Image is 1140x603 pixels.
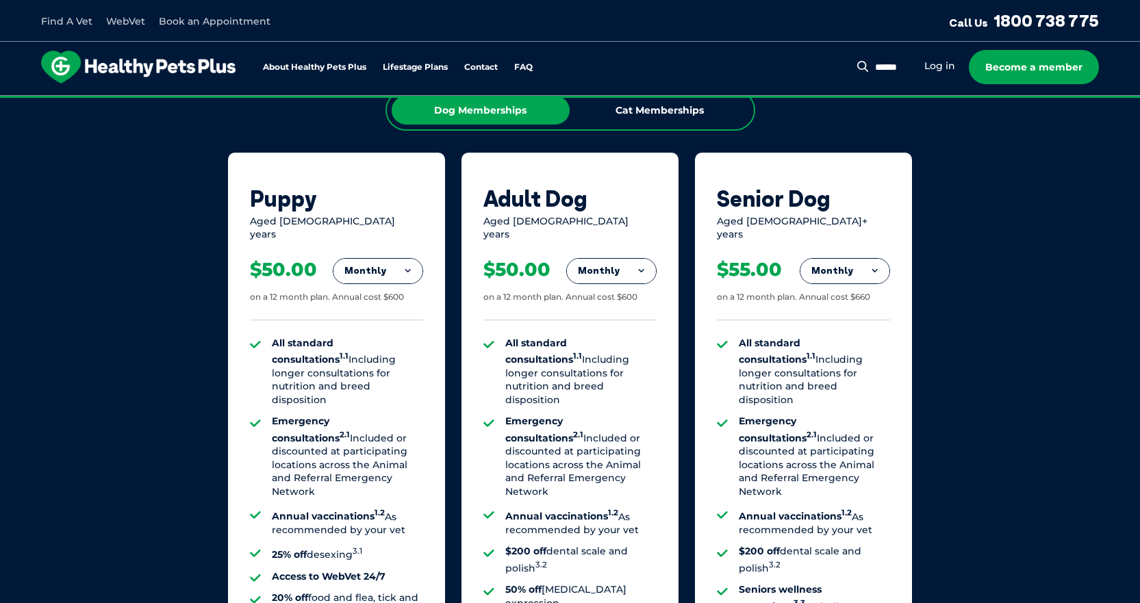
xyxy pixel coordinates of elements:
li: dental scale and polish [739,545,890,575]
div: $50.00 [250,258,317,281]
li: Included or discounted at participating locations across the Animal and Referral Emergency Network [272,415,423,498]
span: Proactive, preventative wellness program designed to keep your pet healthier and happier for longer [314,96,826,108]
li: desexing [272,545,423,561]
button: Monthly [567,259,656,283]
sup: 1.1 [573,351,582,361]
sup: 2.1 [340,430,350,439]
div: Cat Memberships [571,96,749,125]
img: hpp-logo [41,51,236,84]
div: $55.00 [717,258,782,281]
strong: Annual vaccinations [272,510,385,522]
strong: Annual vaccinations [739,510,852,522]
sup: 2.1 [807,430,817,439]
a: WebVet [106,15,145,27]
strong: All standard consultations [739,337,815,365]
sup: 3.1 [353,546,362,556]
strong: 50% off [505,583,542,595]
button: Search [854,60,872,73]
a: Log in [924,60,955,73]
sup: 1.1 [340,351,349,361]
sup: 2.1 [573,430,583,439]
a: Book an Appointment [159,15,270,27]
a: Lifestage Plans [383,63,448,72]
div: Aged [DEMOGRAPHIC_DATA] years [483,215,657,242]
div: Aged [DEMOGRAPHIC_DATA]+ years [717,215,890,242]
a: Find A Vet [41,15,92,27]
strong: $200 off [505,545,546,557]
sup: 3.2 [769,560,781,569]
li: Including longer consultations for nutrition and breed disposition [272,337,423,407]
li: Included or discounted at participating locations across the Animal and Referral Emergency Network [739,415,890,498]
sup: 3.2 [535,560,547,569]
strong: Emergency consultations [505,415,583,444]
strong: Emergency consultations [272,415,350,444]
strong: All standard consultations [505,337,582,365]
li: As recommended by your vet [272,507,423,537]
div: Aged [DEMOGRAPHIC_DATA] years [250,215,423,242]
strong: Emergency consultations [739,415,817,444]
strong: 25% off [272,548,307,561]
div: on a 12 month plan. Annual cost $600 [250,292,404,303]
div: on a 12 month plan. Annual cost $660 [717,292,870,303]
button: Monthly [800,259,889,283]
div: Senior Dog [717,185,890,211]
button: Monthly [333,259,422,283]
li: dental scale and polish [505,545,657,575]
li: As recommended by your vet [739,507,890,537]
strong: All standard consultations [272,337,349,365]
div: on a 12 month plan. Annual cost $600 [483,292,637,303]
div: $50.00 [483,258,550,281]
strong: Annual vaccinations [505,510,618,522]
li: Including longer consultations for nutrition and breed disposition [505,337,657,407]
strong: Access to WebVet 24/7 [272,570,385,582]
span: Call Us [949,16,988,29]
sup: 1.1 [807,351,815,361]
sup: 1.2 [375,509,385,518]
div: Dog Memberships [392,96,570,125]
a: Contact [464,63,498,72]
li: Including longer consultations for nutrition and breed disposition [739,337,890,407]
a: Become a member [969,50,1099,84]
sup: 1.2 [841,509,852,518]
li: As recommended by your vet [505,507,657,537]
div: Adult Dog [483,185,657,211]
a: FAQ [514,63,533,72]
div: Puppy [250,185,423,211]
a: Call Us1800 738 775 [949,10,1099,31]
a: About Healthy Pets Plus [263,63,366,72]
strong: $200 off [739,545,780,557]
li: Included or discounted at participating locations across the Animal and Referral Emergency Network [505,415,657,498]
sup: 1.2 [608,509,618,518]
